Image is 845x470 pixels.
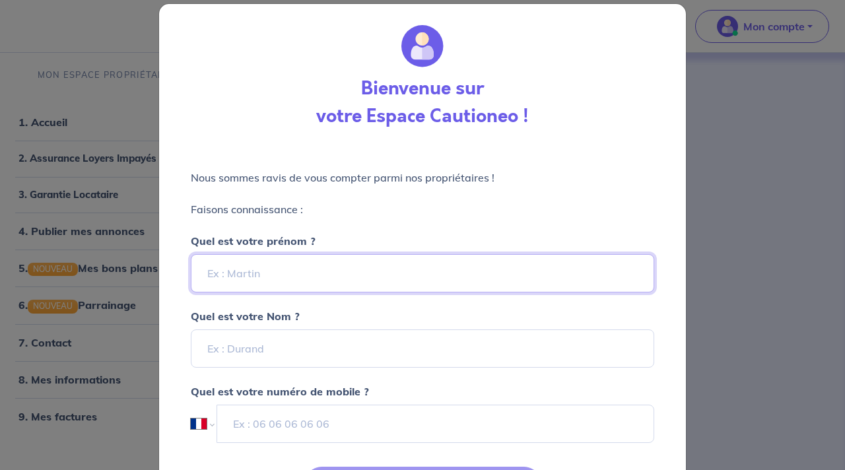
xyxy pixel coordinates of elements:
input: Ex : 06 06 06 06 06 [217,405,654,443]
input: Ex : Durand [191,329,654,368]
strong: Quel est votre prénom ? [191,234,316,248]
h3: Bienvenue sur [361,78,484,100]
h3: votre Espace Cautioneo ! [316,106,529,128]
strong: Quel est votre numéro de mobile ? [191,385,369,398]
p: Nous sommes ravis de vous compter parmi nos propriétaires ! [191,170,654,185]
strong: Quel est votre Nom ? [191,310,300,323]
p: Faisons connaissance : [191,201,654,217]
img: wallet_circle [401,25,444,67]
input: Ex : Martin [191,254,654,292]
